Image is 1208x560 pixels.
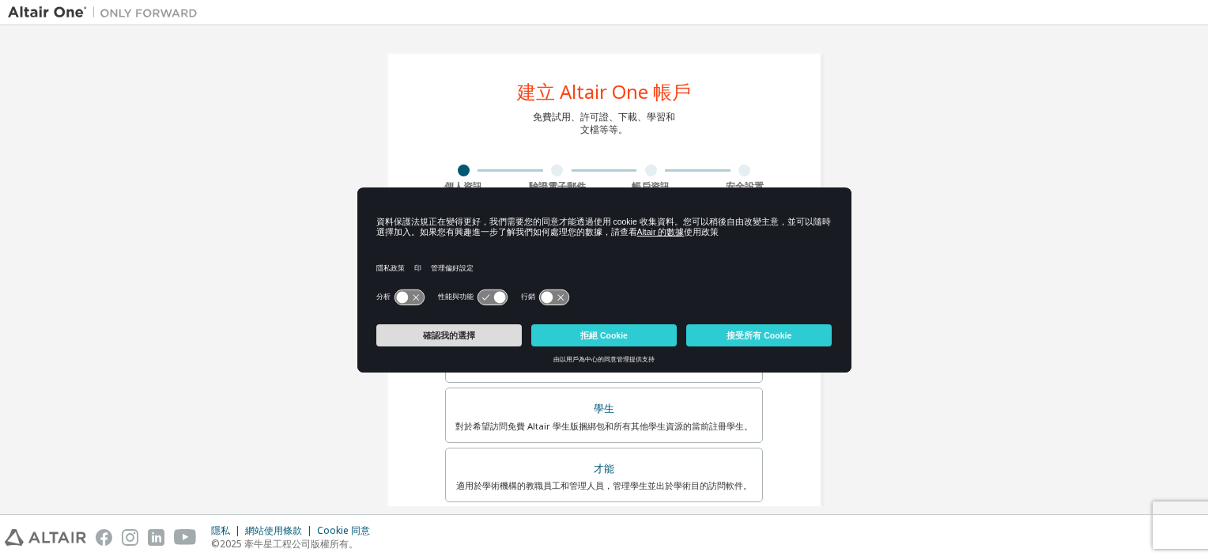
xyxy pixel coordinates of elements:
[455,420,753,433] div: 對於希望訪問免費 Altair 學生版捆綁包和所有其他學生資源的當前註冊學生。
[8,5,206,21] img: 牽牛星一號
[5,529,86,546] img: altair_logo.svg
[122,529,138,546] img: instagram.svg
[511,180,605,193] div: 驗證電子郵件
[245,524,317,537] div: 網站使用條款
[96,529,112,546] img: facebook.svg
[533,111,675,136] div: 免費試用、許可證、下載、學習和 文檔等等。
[417,180,511,193] div: 個人資訊
[174,529,197,546] img: youtube.svg
[455,398,753,420] div: 學生
[211,537,379,551] p: ©
[211,524,245,537] div: 隱私
[698,180,792,193] div: 安全設置
[148,529,164,546] img: linkedin.svg
[220,537,358,551] font: 2025 牽牛星工程公司版權所有。
[517,82,691,101] div: 建立 Altair One 帳戶
[317,524,379,537] div: Cookie 同意
[455,479,753,492] div: 適用於學術機構的教職員工和管理人員，管理學生並出於學術目的訪問軟件。
[604,180,698,193] div: 帳戶資訊
[455,458,753,480] div: 才能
